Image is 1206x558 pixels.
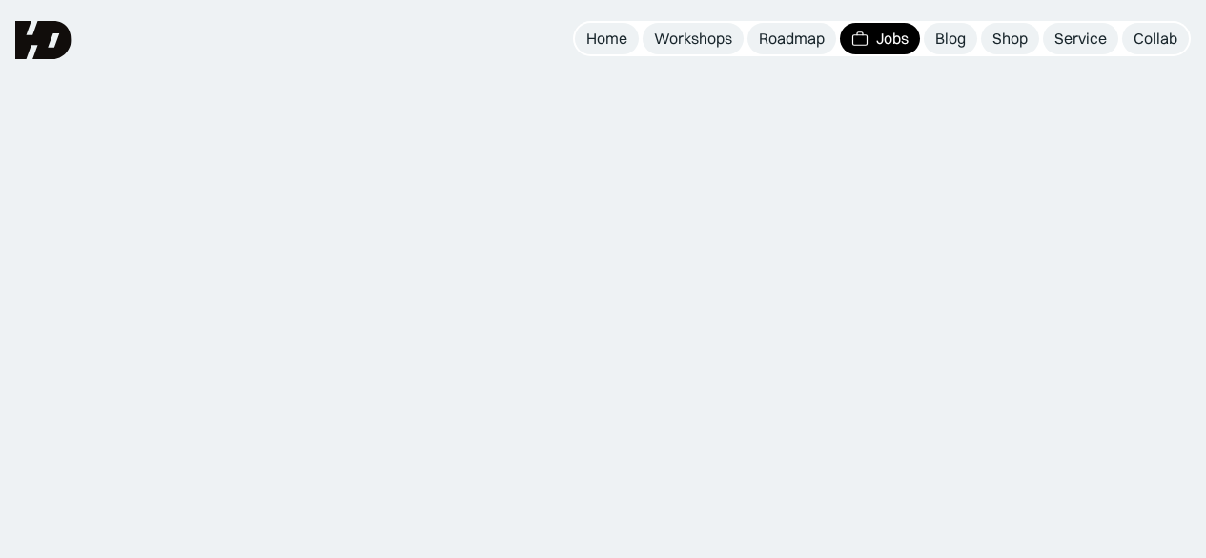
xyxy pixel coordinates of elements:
div: Shop [992,29,1028,49]
div: Home [586,29,627,49]
a: Collab [1122,23,1189,54]
a: Service [1043,23,1118,54]
div: Jobs [876,29,909,49]
div: Service [1054,29,1107,49]
a: Shop [981,23,1039,54]
a: Roadmap [747,23,836,54]
div: Workshops [654,29,732,49]
a: Jobs [840,23,920,54]
a: Home [575,23,639,54]
div: Collab [1134,29,1177,49]
a: Blog [924,23,977,54]
a: Workshops [643,23,744,54]
div: Blog [935,29,966,49]
div: Roadmap [759,29,825,49]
